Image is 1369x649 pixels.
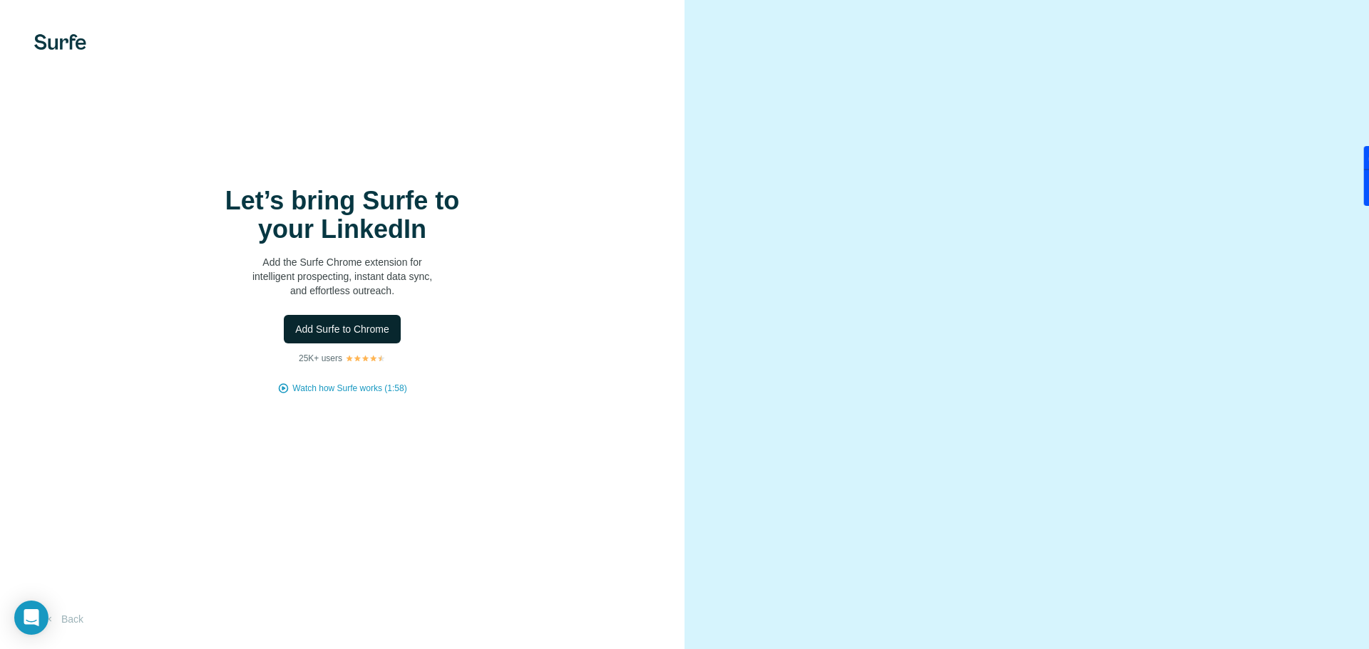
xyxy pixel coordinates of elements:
[345,354,386,363] img: Rating Stars
[34,34,86,50] img: Surfe's logo
[295,322,389,336] span: Add Surfe to Chrome
[292,382,406,395] button: Watch how Surfe works (1:58)
[14,601,48,635] div: Open Intercom Messenger
[200,187,485,244] h1: Let’s bring Surfe to your LinkedIn
[284,315,401,343] button: Add Surfe to Chrome
[299,352,342,365] p: 25K+ users
[200,255,485,298] p: Add the Surfe Chrome extension for intelligent prospecting, instant data sync, and effortless out...
[34,606,93,632] button: Back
